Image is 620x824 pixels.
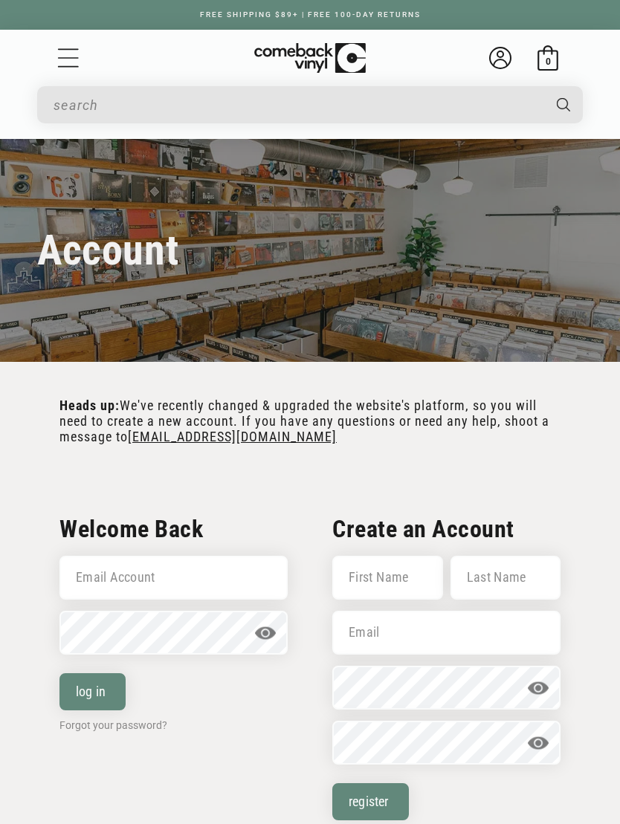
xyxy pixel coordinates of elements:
button: log in [59,673,126,710]
input: First Name [332,556,443,600]
input: Last Name [451,556,561,600]
img: ComebackVinyl.com [254,43,366,74]
div: Search [37,86,583,123]
strong: Heads up: [59,398,120,413]
p: We've recently changed & upgraded the website's platform, so you will need to create a new accoun... [59,398,561,444]
summary: Menu [56,45,81,71]
h2: Create an Account [332,517,561,541]
input: Email Account [59,556,288,600]
span: 0 [546,56,551,67]
input: When autocomplete results are available use up and down arrows to review and enter to select [54,90,542,120]
a: Forgot your password? [59,718,167,733]
a: [EMAIL_ADDRESS][DOMAIN_NAME] [128,429,337,444]
a: FREE SHIPPING $89+ | FREE 100-DAY RETURNS [185,10,436,19]
h2: Welcome Back [59,517,288,541]
input: Email [332,611,561,655]
button: Register [332,783,409,820]
h1: Account [37,226,178,275]
button: Search [543,86,584,123]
